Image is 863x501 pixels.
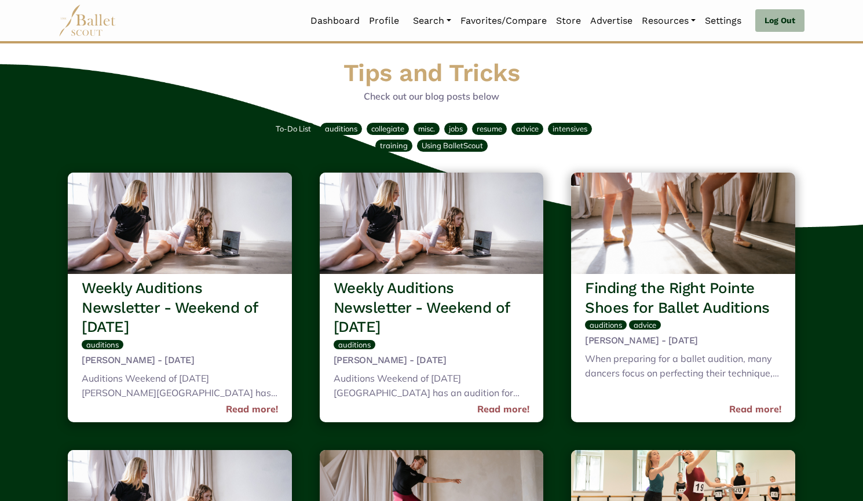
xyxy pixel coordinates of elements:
[551,9,586,33] a: Store
[755,9,805,32] a: Log Out
[571,173,795,274] img: header_image.img
[82,354,278,367] h5: [PERSON_NAME] - [DATE]
[380,141,408,150] span: training
[226,402,278,417] a: Read more!
[86,340,119,349] span: auditions
[338,340,371,349] span: auditions
[637,9,700,33] a: Resources
[700,9,746,33] a: Settings
[334,279,530,337] h3: Weekly Auditions Newsletter - Weekend of [DATE]
[418,124,435,133] span: misc.
[477,402,529,417] a: Read more!
[477,124,502,133] span: resume
[585,279,781,318] h3: Finding the Right Pointe Shoes for Ballet Auditions
[364,9,404,33] a: Profile
[334,371,530,403] div: Auditions Weekend of [DATE] [GEOGRAPHIC_DATA] has an audition for admittance into the Dance Depar...
[325,124,357,133] span: auditions
[585,335,781,347] h5: [PERSON_NAME] - [DATE]
[334,354,530,367] h5: [PERSON_NAME] - [DATE]
[63,89,800,104] p: Check out our blog posts below
[408,9,456,33] a: Search
[306,9,364,33] a: Dashboard
[422,141,483,150] span: Using BalletScout
[63,57,800,89] h1: Tips and Tricks
[449,124,463,133] span: jobs
[68,173,292,274] img: header_image.img
[371,124,404,133] span: collegiate
[586,9,637,33] a: Advertise
[553,124,587,133] span: intensives
[82,279,278,337] h3: Weekly Auditions Newsletter - Weekend of [DATE]
[729,402,781,417] a: Read more!
[456,9,551,33] a: Favorites/Compare
[276,124,311,133] span: To-Do List
[82,371,278,403] div: Auditions Weekend of [DATE] [PERSON_NAME][GEOGRAPHIC_DATA] has an audition for admittance to the ...
[634,320,656,330] span: advice
[590,320,622,330] span: auditions
[585,352,781,383] div: When preparing for a ballet audition, many dancers focus on perfecting their technique, refining ...
[516,124,539,133] span: advice
[320,173,544,274] img: header_image.img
